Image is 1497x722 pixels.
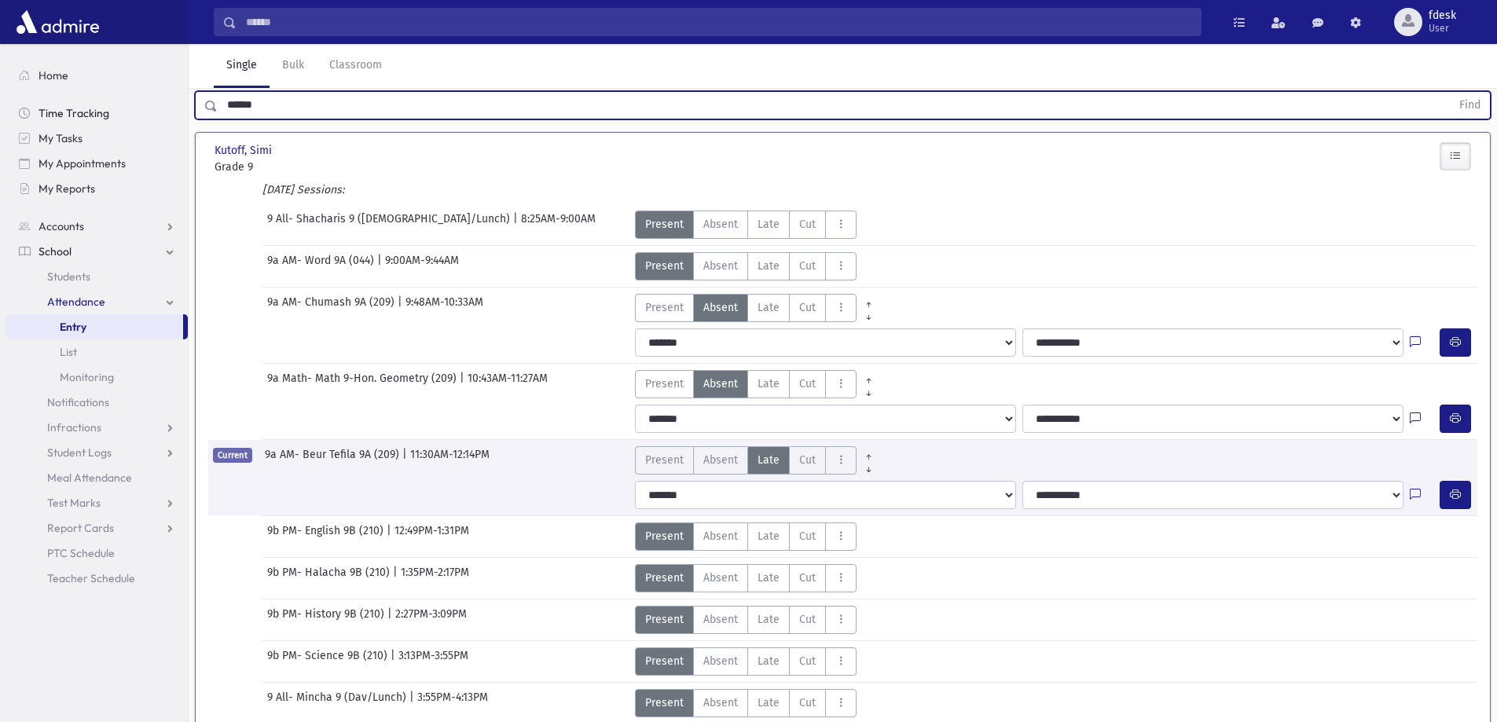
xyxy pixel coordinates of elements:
[703,695,738,711] span: Absent
[391,647,398,676] span: |
[237,8,1201,36] input: Search
[758,695,780,711] span: Late
[60,345,77,359] span: List
[645,452,684,468] span: Present
[214,44,270,88] a: Single
[270,44,317,88] a: Bulk
[460,370,468,398] span: |
[47,521,114,535] span: Report Cards
[6,415,188,440] a: Infractions
[215,159,411,175] span: Grade 9
[6,465,188,490] a: Meal Attendance
[645,570,684,586] span: Present
[1450,92,1490,119] button: Find
[409,689,417,717] span: |
[635,446,881,475] div: AttTypes
[758,611,780,628] span: Late
[39,131,83,145] span: My Tasks
[267,689,409,717] span: 9 All- Mincha 9 (Dav/Lunch)
[799,216,816,233] span: Cut
[267,370,460,398] span: 9a Math- Math 9-Hon. Geometry (209)
[703,376,738,392] span: Absent
[635,211,857,239] div: AttTypes
[6,339,188,365] a: List
[703,258,738,274] span: Absent
[6,314,183,339] a: Entry
[6,63,188,88] a: Home
[703,299,738,316] span: Absent
[47,546,115,560] span: PTC Schedule
[6,365,188,390] a: Monitoring
[703,653,738,669] span: Absent
[645,216,684,233] span: Present
[703,452,738,468] span: Absent
[47,295,105,309] span: Attendance
[6,264,188,289] a: Students
[6,566,188,591] a: Teacher Schedule
[47,471,132,485] span: Meal Attendance
[758,452,780,468] span: Late
[39,181,95,196] span: My Reports
[39,68,68,82] span: Home
[468,370,548,398] span: 10:43AM-11:27AM
[393,564,401,592] span: |
[635,294,881,322] div: AttTypes
[402,446,410,475] span: |
[645,258,684,274] span: Present
[645,653,684,669] span: Present
[317,44,394,88] a: Classroom
[645,528,684,544] span: Present
[267,647,391,676] span: 9b PM- Science 9B (210)
[401,564,469,592] span: 1:35PM-2:17PM
[47,420,101,434] span: Infractions
[398,294,405,322] span: |
[799,570,816,586] span: Cut
[799,653,816,669] span: Cut
[635,522,857,551] div: AttTypes
[703,611,738,628] span: Absent
[645,611,684,628] span: Present
[47,269,90,284] span: Students
[6,214,188,239] a: Accounts
[267,211,513,239] span: 9 All- Shacharis 9 ([DEMOGRAPHIC_DATA]/Lunch)
[758,653,780,669] span: Late
[267,606,387,634] span: 9b PM- History 9B (210)
[213,448,252,463] span: Current
[758,570,780,586] span: Late
[267,564,393,592] span: 9b PM- Halacha 9B (210)
[799,611,816,628] span: Cut
[6,151,188,176] a: My Appointments
[6,239,188,264] a: School
[60,320,86,334] span: Entry
[703,570,738,586] span: Absent
[799,528,816,544] span: Cut
[262,183,344,196] i: [DATE] Sessions:
[398,647,468,676] span: 3:13PM-3:55PM
[47,496,101,510] span: Test Marks
[645,299,684,316] span: Present
[387,606,395,634] span: |
[417,689,488,717] span: 3:55PM-4:13PM
[267,522,387,551] span: 9b PM- English 9B (210)
[385,252,459,280] span: 9:00AM-9:44AM
[47,445,112,460] span: Student Logs
[6,289,188,314] a: Attendance
[635,647,857,676] div: AttTypes
[758,299,780,316] span: Late
[265,446,402,475] span: 9a AM- Beur Tefila 9A (209)
[6,541,188,566] a: PTC Schedule
[47,395,109,409] span: Notifications
[6,440,188,465] a: Student Logs
[39,244,72,258] span: School
[635,564,857,592] div: AttTypes
[1429,22,1456,35] span: User
[635,370,881,398] div: AttTypes
[47,571,135,585] span: Teacher Schedule
[6,515,188,541] a: Report Cards
[39,219,84,233] span: Accounts
[635,606,857,634] div: AttTypes
[377,252,385,280] span: |
[645,695,684,711] span: Present
[6,126,188,151] a: My Tasks
[215,142,275,159] span: Kutoff, Simi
